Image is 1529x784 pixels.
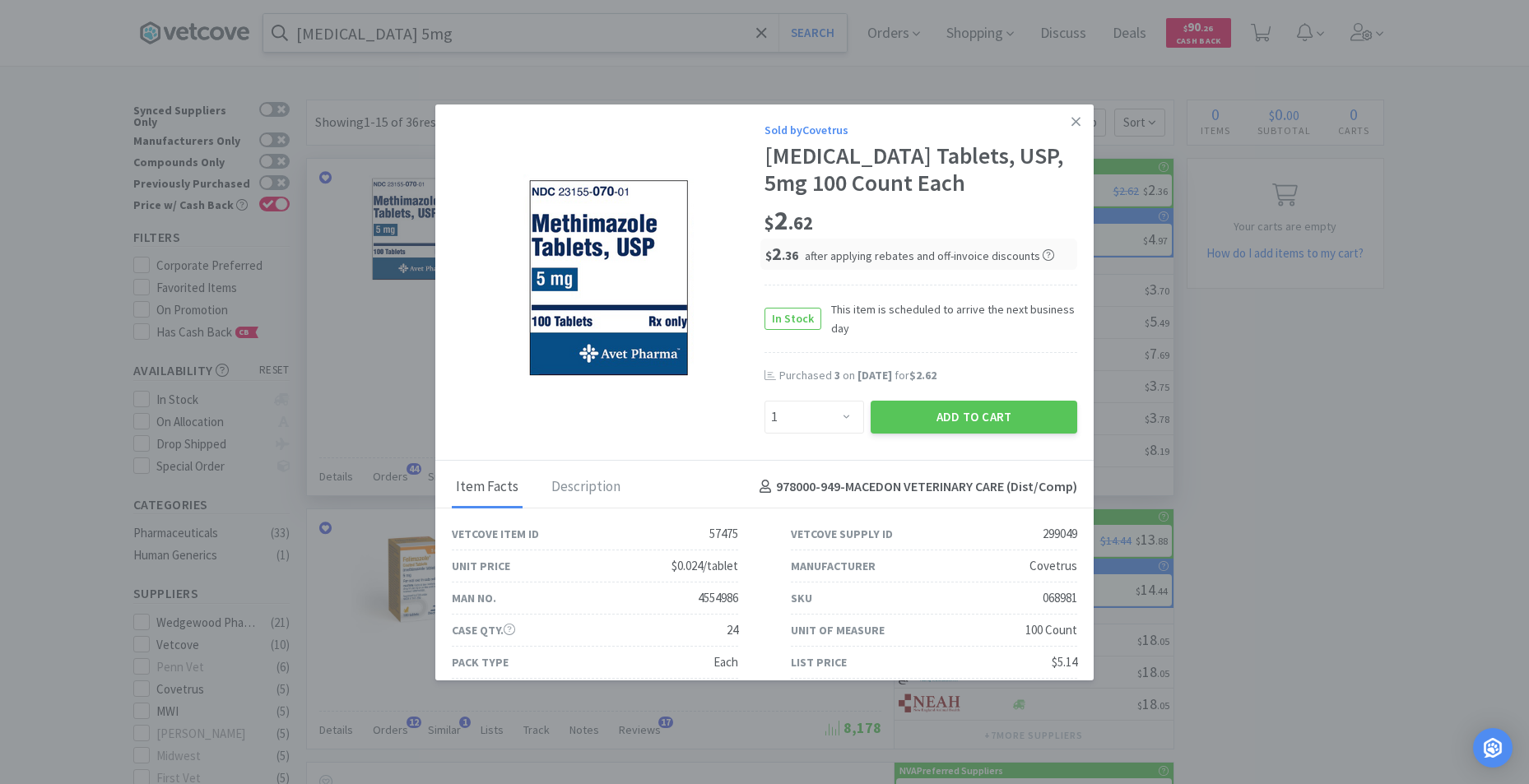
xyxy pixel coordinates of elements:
span: . 36 [782,248,798,263]
div: Man No. [452,589,496,607]
div: [MEDICAL_DATA] Tablets, USP, 5mg 100 Count Each [764,142,1077,197]
div: Case Qty. [452,621,515,639]
span: In Stock [765,308,820,329]
h4: 978000-949 - MACEDON VETERINARY CARE (Dist/Comp) [753,476,1077,498]
span: after applying rebates and off-invoice discounts [805,248,1054,263]
div: SKU [791,589,812,607]
span: 3 [834,368,840,383]
span: 2 [765,242,798,265]
div: List Price [791,653,847,671]
img: abff48ceaef34d9fbb34c4915f8f53ff_299049.png [523,174,694,380]
div: Purchased on for [779,368,1077,384]
div: 100 Count [1025,620,1077,640]
span: This item is scheduled to arrive the next business day [821,300,1077,337]
div: Unit Price [452,557,510,575]
div: Each [713,652,738,672]
div: 57475 [709,524,738,544]
div: Vetcove Supply ID [791,525,893,543]
span: $2.62 [909,368,936,383]
div: Open Intercom Messenger [1473,728,1513,768]
div: 24 [727,620,738,640]
div: $0.024/tablet [672,556,738,576]
div: Pack Type [452,653,509,671]
div: Item Facts [452,467,523,508]
div: Vetcove Item ID [452,525,539,543]
div: $5.14 [1052,652,1077,672]
div: Description [547,467,625,508]
span: . 62 [788,211,813,234]
span: [DATE] [857,368,892,383]
div: Covetrus [1029,556,1077,576]
div: 299049 [1043,524,1077,544]
span: $ [765,248,772,263]
span: 2 [764,204,813,237]
div: Sold by Covetrus [764,121,1077,139]
div: Unit of Measure [791,621,885,639]
div: 4554986 [698,588,738,608]
div: 068981 [1043,588,1077,608]
div: Manufacturer [791,557,876,575]
button: Add to Cart [871,401,1077,434]
span: $ [764,211,774,234]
